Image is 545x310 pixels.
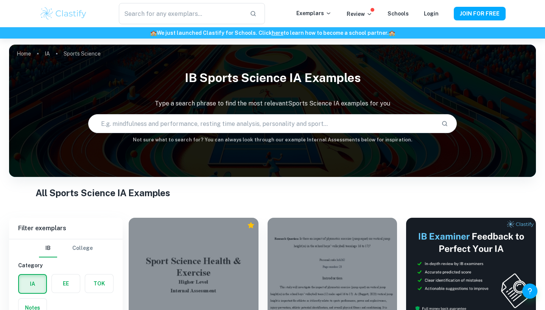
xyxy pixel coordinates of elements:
[89,113,435,134] input: E.g. mindfulness and performance, resting time analysis, personality and sport...
[39,6,87,21] img: Clastify logo
[119,3,244,24] input: Search for any exemplars...
[347,10,372,18] p: Review
[9,66,536,90] h1: IB Sports Science IA examples
[9,218,123,239] h6: Filter exemplars
[389,30,395,36] span: 🏫
[9,99,536,108] p: Type a search phrase to find the most relevant Sports Science IA examples for you
[454,7,506,20] button: JOIN FOR FREE
[39,239,93,257] div: Filter type choice
[522,284,537,299] button: Help and Feedback
[388,11,409,17] a: Schools
[2,29,543,37] h6: We just launched Clastify for Schools. Click to learn how to become a school partner.
[19,275,46,293] button: IA
[72,239,93,257] button: College
[64,50,101,58] p: Sports Science
[36,186,510,200] h1: All Sports Science IA Examples
[150,30,157,36] span: 🏫
[247,222,255,229] div: Premium
[272,30,283,36] a: here
[18,261,114,270] h6: Category
[424,11,439,17] a: Login
[9,136,536,144] h6: Not sure what to search for? You can always look through our example Internal Assessments below f...
[39,239,57,257] button: IB
[52,274,80,293] button: EE
[17,48,31,59] a: Home
[296,9,332,17] p: Exemplars
[85,274,113,293] button: TOK
[45,48,50,59] a: IA
[438,117,451,130] button: Search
